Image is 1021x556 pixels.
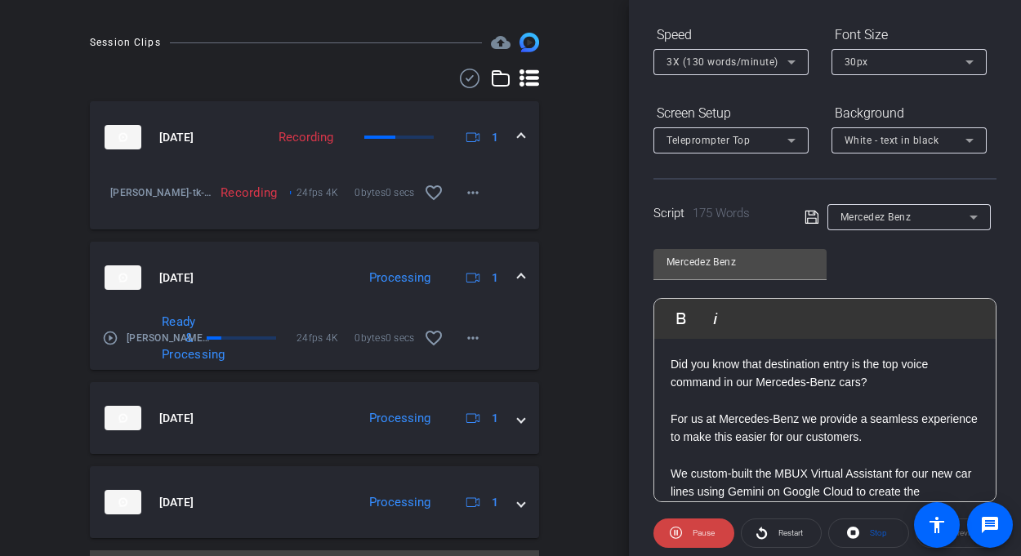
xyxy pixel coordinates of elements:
mat-expansion-panel-header: thumb-nail[DATE]Recording1 [90,101,539,173]
span: [DATE] [159,269,194,287]
span: 24fps [296,185,326,201]
span: 1 [492,494,498,511]
p: For us at Mercedes-Benz we provide a seamless experience to make this easier for our customers. [671,410,979,447]
mat-expansion-panel-header: thumb-nail[DATE]Processing1 [90,466,539,538]
div: thumb-nail[DATE]Recording1 [90,173,539,229]
mat-icon: cloud_upload [491,33,510,52]
mat-icon: more_horiz [463,328,483,348]
p: We custom-built the MBUX Virtual Assistant for our new car lines using Gemini on Google Cloud to ... [671,465,979,519]
div: Ready & Processing [154,314,201,363]
span: White - text in black [845,135,939,146]
mat-icon: favorite_border [424,183,444,202]
span: Stop [870,528,887,537]
span: 0 secs [386,330,415,346]
span: 1 [492,129,498,146]
img: thumb-nail [105,125,141,149]
span: [DATE] [159,410,194,427]
span: Destinations for your clips [491,33,510,52]
span: Teleprompter Top [667,135,750,146]
mat-icon: more_horiz [463,183,483,202]
span: Restart [778,528,803,537]
input: Title [667,252,814,272]
mat-icon: accessibility [927,515,947,535]
img: thumb-nail [105,490,141,514]
span: 175 Words [693,206,750,220]
button: Pause [653,518,734,548]
div: Recording [212,185,285,201]
mat-icon: message [980,515,1000,535]
span: [DATE] [159,129,194,146]
span: [PERSON_NAME]-tk-3-2025-10-02-08-35-00-634-0 [127,330,212,346]
span: [PERSON_NAME]-tk-4-2025-10-02-08-40-29-506-0 [110,185,212,201]
img: thumb-nail [105,406,141,430]
button: Bold (⌘B) [666,302,697,335]
span: 0bytes [354,185,386,201]
div: Recording [270,128,341,147]
mat-expansion-panel-header: thumb-nail[DATE]Processing1 [90,242,539,314]
span: 1 [492,410,498,427]
div: thumb-nail[DATE]Processing1 [90,314,539,370]
span: 4K [326,330,355,346]
img: thumb-nail [105,265,141,290]
div: Processing [361,269,439,287]
button: Italic (⌘I) [700,302,731,335]
div: Processing [361,409,439,428]
p: Did you know that destination entry is the top voice command in our Mercedes-Benz cars? [671,355,979,392]
mat-icon: favorite_border [424,328,444,348]
mat-expansion-panel-header: thumb-nail[DATE]Processing1 [90,382,539,454]
mat-icon: play_circle_outline [102,330,118,346]
div: Speed [653,21,809,49]
img: Session clips [519,33,539,52]
div: Processing [361,493,439,512]
span: 0bytes [354,330,386,346]
span: 1 [492,269,498,287]
div: Screen Setup [653,100,809,127]
div: Background [832,100,987,127]
div: Font Size [832,21,987,49]
span: 0 secs [386,185,415,201]
span: 4K [326,185,355,201]
div: Session Clips [90,34,161,51]
span: Pause [693,528,715,537]
span: Mercedez Benz [840,211,912,223]
span: 30px [845,56,868,68]
span: 24fps [296,330,326,346]
span: 3X (130 words/minute) [667,56,778,68]
div: Script [653,204,782,223]
span: [DATE] [159,494,194,511]
button: Restart [741,518,822,548]
button: Stop [828,518,909,548]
